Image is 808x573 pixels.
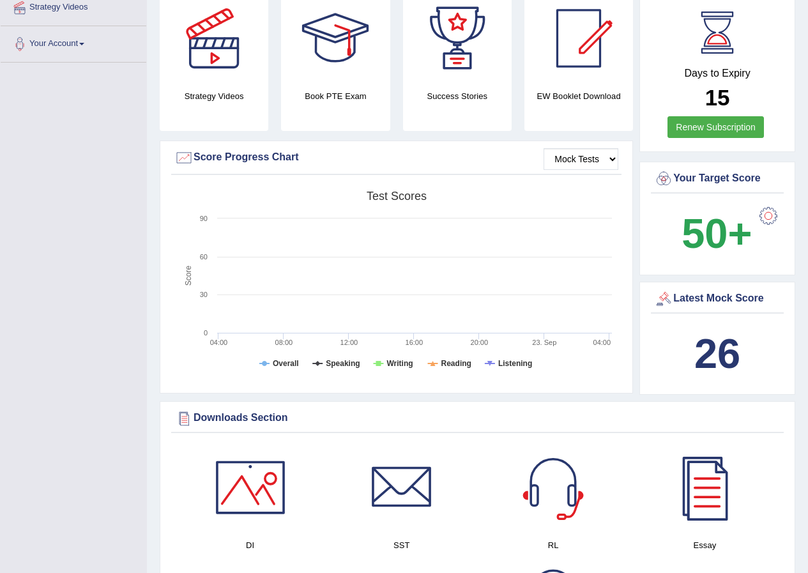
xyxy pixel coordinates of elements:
tspan: Writing [386,359,413,368]
h4: Strategy Videos [160,89,268,103]
h4: EW Booklet Download [524,89,633,103]
div: Downloads Section [174,409,781,428]
text: 20:00 [471,339,489,346]
a: Renew Subscription [667,116,764,138]
text: 04:00 [593,339,611,346]
text: 60 [200,253,208,261]
h4: Success Stories [403,89,512,103]
text: 12:00 [340,339,358,346]
b: 50+ [682,210,752,257]
tspan: Test scores [367,190,427,202]
text: 90 [200,215,208,222]
text: 30 [200,291,208,298]
tspan: Score [184,266,193,286]
b: 26 [694,330,740,377]
tspan: Overall [273,359,299,368]
h4: Essay [636,539,774,552]
h4: DI [181,539,319,552]
div: Latest Mock Score [654,289,781,309]
h4: Days to Expiry [654,68,781,79]
text: 04:00 [210,339,228,346]
tspan: Reading [441,359,471,368]
b: 15 [705,85,730,110]
a: Your Account [1,26,146,58]
h4: RL [484,539,623,552]
text: 0 [204,329,208,337]
div: Your Target Score [654,169,781,188]
div: Score Progress Chart [174,148,618,167]
tspan: Speaking [326,359,360,368]
tspan: Listening [498,359,532,368]
text: 16:00 [406,339,423,346]
h4: SST [332,539,471,552]
tspan: 23. Sep [532,339,556,346]
h4: Book PTE Exam [281,89,390,103]
text: 08:00 [275,339,293,346]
